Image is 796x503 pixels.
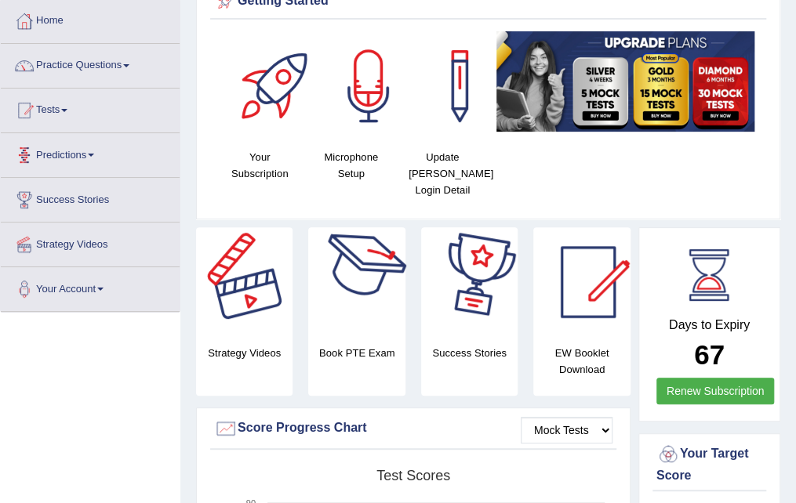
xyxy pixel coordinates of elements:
a: Tests [1,89,180,128]
h4: Microphone Setup [314,149,390,182]
a: Your Account [1,267,180,306]
h4: EW Booklet Download [533,345,630,378]
a: Renew Subscription [656,378,775,404]
h4: Your Subscription [222,149,298,182]
div: Your Target Score [656,443,762,485]
a: Success Stories [1,178,180,217]
a: Practice Questions [1,44,180,83]
h4: Update [PERSON_NAME] Login Detail [405,149,481,198]
h4: Strategy Videos [196,345,293,361]
h4: Days to Expiry [656,318,762,332]
h4: Success Stories [421,345,518,361]
img: small5.jpg [496,31,755,132]
a: Predictions [1,133,180,172]
b: 67 [694,339,725,370]
tspan: Test scores [376,468,450,483]
a: Strategy Videos [1,223,180,262]
div: Score Progress Chart [214,417,612,440]
h4: Book PTE Exam [308,345,405,361]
